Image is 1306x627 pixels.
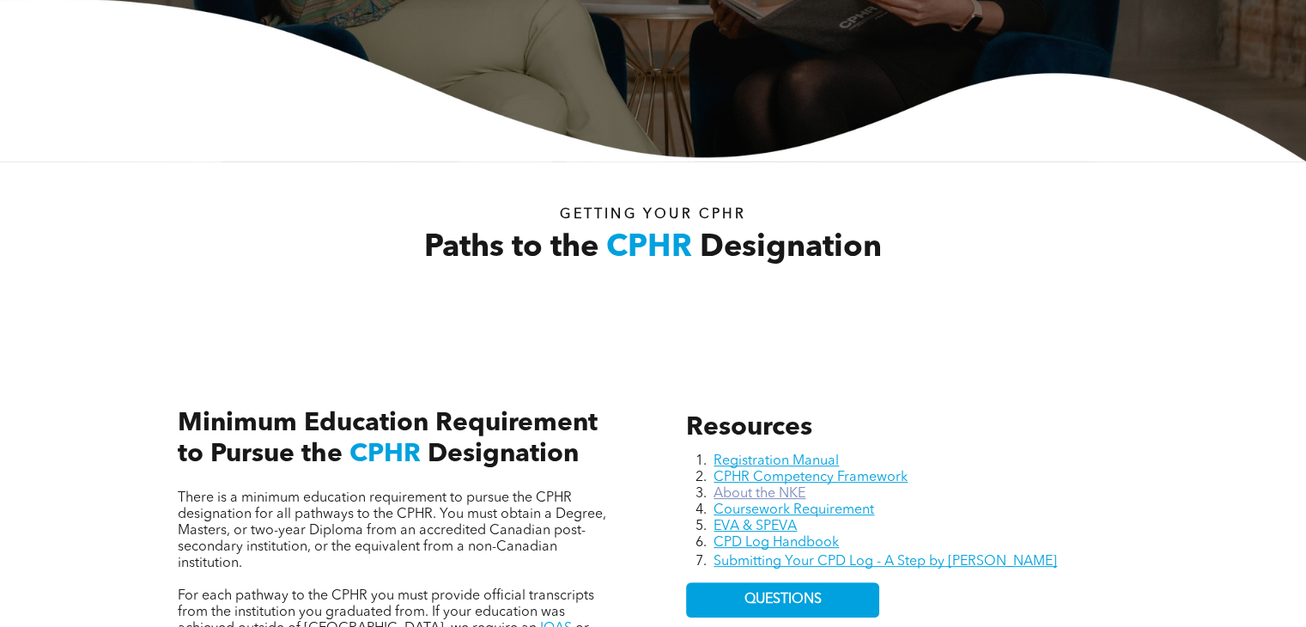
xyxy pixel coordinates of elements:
[178,491,606,570] span: There is a minimum education requirement to pursue the CPHR designation for all pathways to the C...
[714,503,874,517] a: Coursework Requirement
[714,487,805,501] a: About the NKE
[686,582,879,618] a: QUESTIONS
[686,415,812,441] span: Resources
[714,555,1057,569] a: Submitting Your CPD Log - A Step by [PERSON_NAME]
[714,536,839,550] a: CPD Log Handbook
[428,441,579,467] span: Designation
[424,233,598,264] span: Paths to the
[560,208,745,222] span: Getting your Cphr
[714,471,908,484] a: CPHR Competency Framework
[714,454,839,468] a: Registration Manual
[714,520,797,533] a: EVA & SPEVA
[744,592,822,608] span: QUESTIONS
[700,233,882,264] span: Designation
[178,411,598,467] span: Minimum Education Requirement to Pursue the
[606,233,692,264] span: CPHR
[349,441,421,467] span: CPHR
